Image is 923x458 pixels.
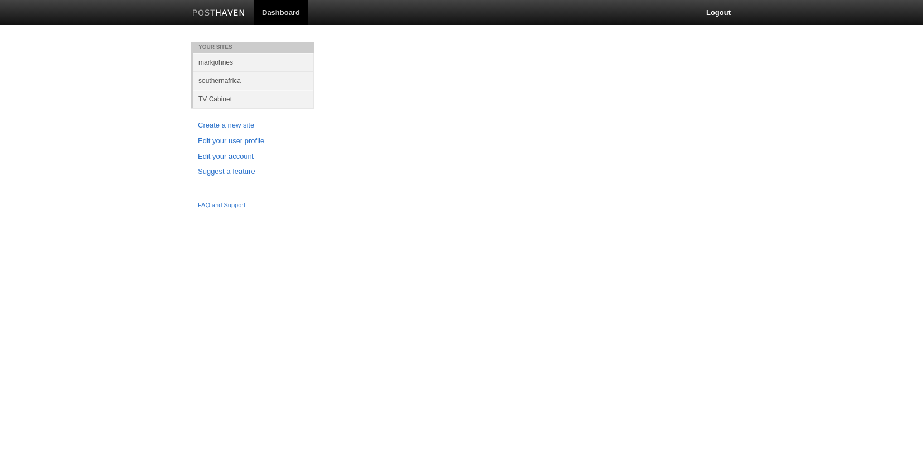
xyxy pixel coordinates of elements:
img: Posthaven-bar [192,9,245,18]
a: Suggest a feature [198,166,307,178]
a: markjohnes [193,53,314,71]
a: southernafrica [193,71,314,90]
a: Edit your account [198,151,307,163]
li: Your Sites [191,42,314,53]
a: FAQ and Support [198,201,307,211]
a: Edit your user profile [198,135,307,147]
a: Create a new site [198,120,307,131]
a: TV Cabinet [193,90,314,108]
